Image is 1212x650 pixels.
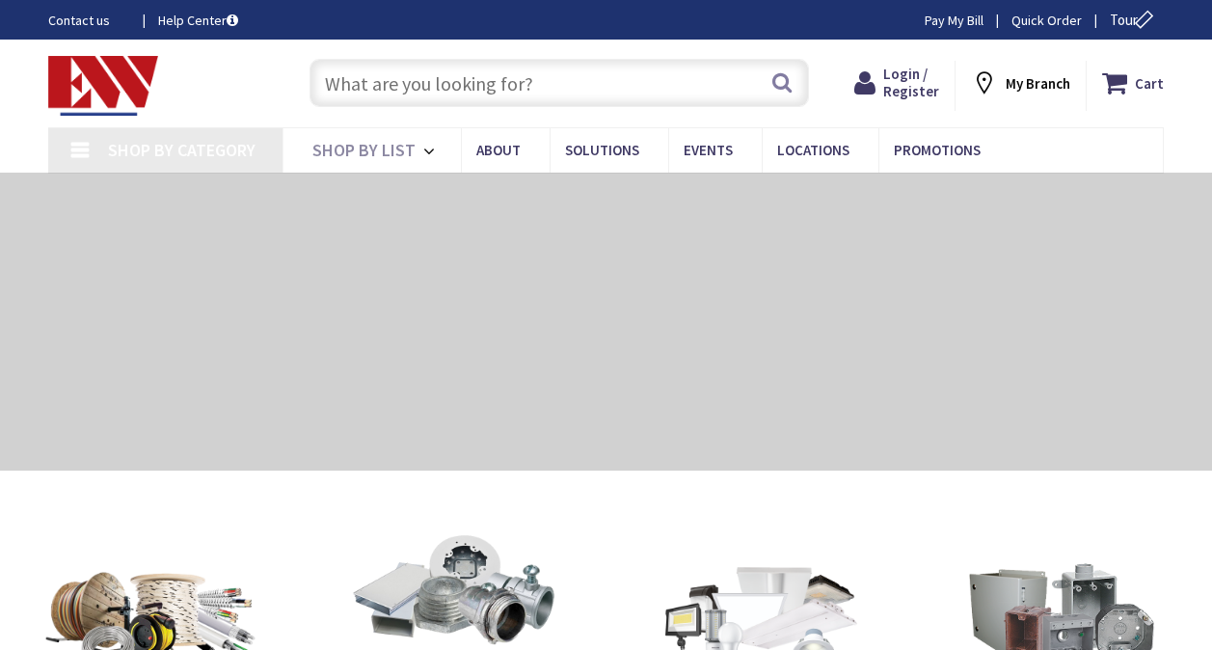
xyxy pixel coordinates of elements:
[971,66,1070,100] div: My Branch
[854,66,939,100] a: Login / Register
[158,11,238,30] a: Help Center
[894,141,981,159] span: Promotions
[310,59,809,107] input: What are you looking for?
[312,139,416,161] span: Shop By List
[684,141,733,159] span: Events
[48,56,158,116] img: Electrical Wholesalers, Inc.
[565,141,639,159] span: Solutions
[1110,11,1159,29] span: Tour
[108,139,256,161] span: Shop By Category
[1006,74,1070,93] strong: My Branch
[883,65,939,100] span: Login / Register
[476,141,521,159] span: About
[1102,66,1164,100] a: Cart
[777,141,849,159] span: Locations
[925,11,983,30] a: Pay My Bill
[48,11,127,30] a: Contact us
[1011,11,1082,30] a: Quick Order
[1135,66,1164,100] strong: Cart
